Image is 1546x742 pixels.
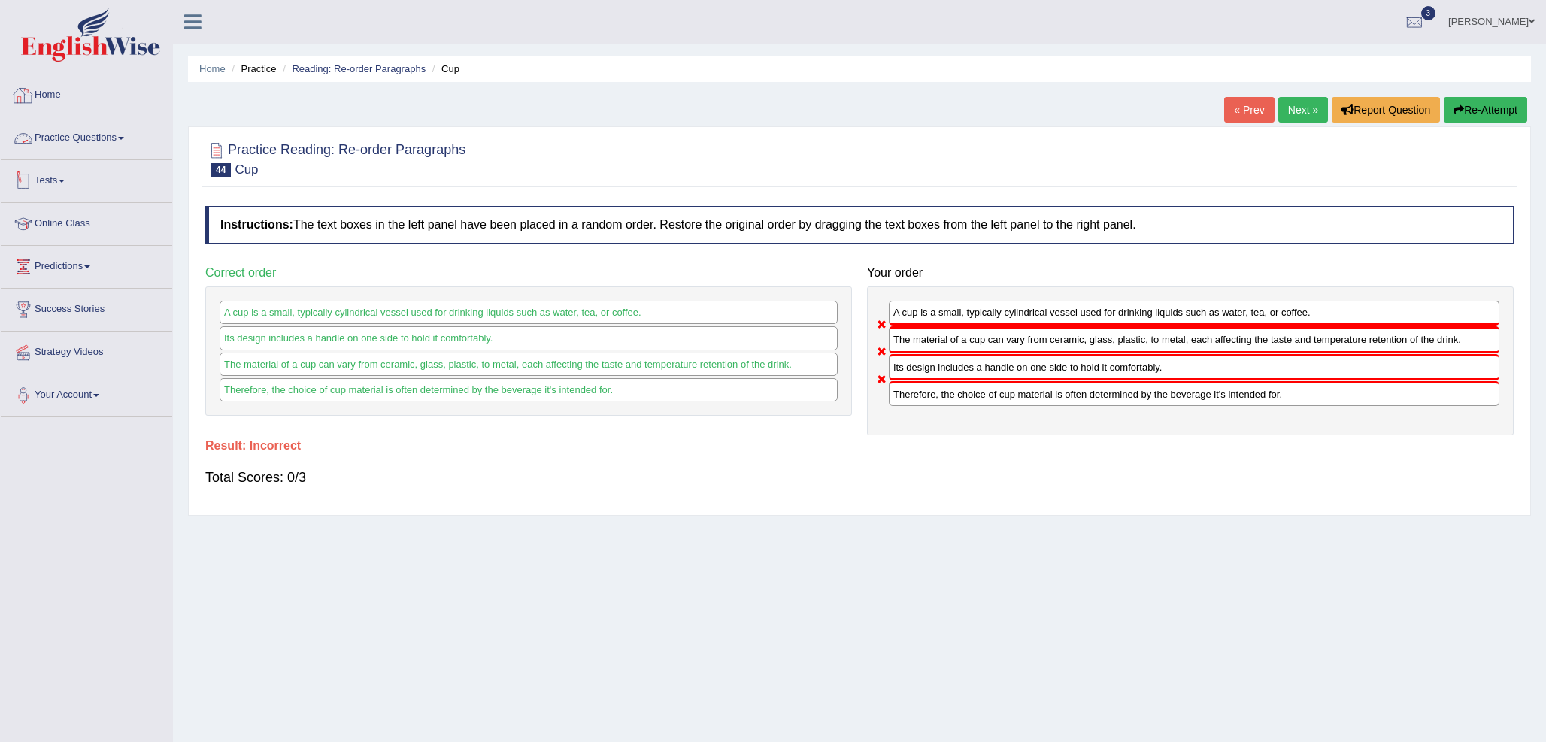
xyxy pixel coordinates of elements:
a: « Prev [1224,97,1274,123]
div: The material of a cup can vary from ceramic, glass, plastic, to metal, each affecting the taste a... [889,326,1499,353]
div: A cup is a small, typically cylindrical vessel used for drinking liquids such as water, tea, or c... [889,301,1499,326]
div: Therefore, the choice of cup material is often determined by the beverage it's intended for. [889,381,1499,406]
small: Cup [235,162,258,177]
div: Therefore, the choice of cup material is often determined by the beverage it's intended for. [220,378,838,401]
button: Re-Attempt [1444,97,1527,123]
h4: Correct order [205,266,852,280]
button: Report Question [1332,97,1440,123]
div: A cup is a small, typically cylindrical vessel used for drinking liquids such as water, tea, or c... [220,301,838,324]
li: Practice [228,62,276,76]
h4: The text boxes in the left panel have been placed in a random order. Restore the original order b... [205,206,1514,244]
a: Predictions [1,246,172,283]
a: Home [199,63,226,74]
div: Its design includes a handle on one side to hold it comfortably. [220,326,838,350]
div: Its design includes a handle on one side to hold it comfortably. [889,354,1499,380]
li: Cup [429,62,459,76]
a: Your Account [1,374,172,412]
a: Practice Questions [1,117,172,155]
span: 44 [211,163,231,177]
a: Next » [1278,97,1328,123]
h2: Practice Reading: Re-order Paragraphs [205,139,465,177]
a: Strategy Videos [1,332,172,369]
a: Success Stories [1,289,172,326]
a: Reading: Re-order Paragraphs [292,63,426,74]
a: Home [1,74,172,112]
span: 3 [1421,6,1436,20]
div: Total Scores: 0/3 [205,459,1514,495]
a: Tests [1,160,172,198]
h4: Result: [205,439,1514,453]
a: Online Class [1,203,172,241]
b: Instructions: [220,218,293,231]
div: The material of a cup can vary from ceramic, glass, plastic, to metal, each affecting the taste a... [220,353,838,376]
h4: Your order [867,266,1514,280]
